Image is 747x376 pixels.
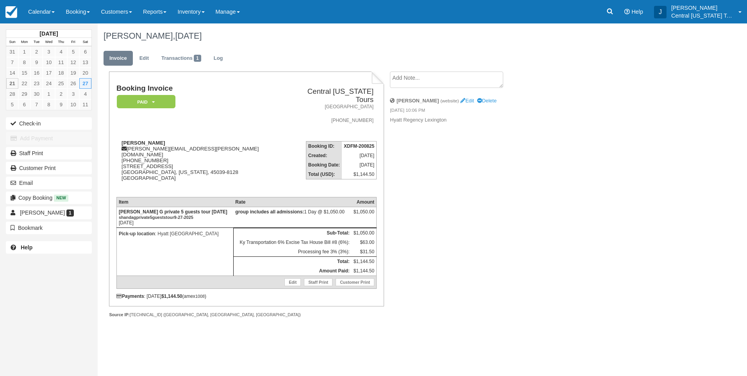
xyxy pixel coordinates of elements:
a: 11 [79,99,91,110]
a: 28 [6,89,18,99]
h1: Booking Invoice [116,84,288,93]
td: 1 Day @ $1,050.00 [233,207,351,228]
a: 3 [43,47,55,57]
th: Created: [306,151,342,160]
a: 6 [18,99,30,110]
td: $1,144.50 [352,257,377,267]
a: 8 [43,99,55,110]
em: [DATE] 10:06 PM [390,107,522,116]
a: 8 [18,57,30,68]
a: 3 [67,89,79,99]
a: 20 [79,68,91,78]
p: Central [US_STATE] Tours [671,12,734,20]
p: : Hyatt [GEOGRAPHIC_DATA] [119,230,231,238]
button: Add Payment [6,132,92,145]
th: Wed [43,38,55,47]
strong: [PERSON_NAME] G private 5 guests tour [DATE] [119,209,227,220]
td: [DATE] [342,151,377,160]
div: : [DATE] (amex ) [116,294,377,299]
a: 7 [30,99,43,110]
a: [PERSON_NAME] 1 [6,206,92,219]
a: Customer Print [6,162,92,174]
th: Amount Paid: [233,266,351,276]
a: 4 [79,89,91,99]
strong: Source IP: [109,312,130,317]
a: 9 [30,57,43,68]
a: 15 [18,68,30,78]
a: 5 [67,47,79,57]
strong: [PERSON_NAME] [397,98,439,104]
td: [DATE] [116,207,233,228]
div: $1,050.00 [354,209,374,221]
a: 19 [67,68,79,78]
td: $1,144.50 [352,266,377,276]
button: Copy Booking New [6,192,92,204]
a: 12 [67,57,79,68]
a: 14 [6,68,18,78]
a: 13 [79,57,91,68]
strong: Pick-up location [119,231,155,236]
span: 1 [66,209,74,217]
a: 23 [30,78,43,89]
a: Edit [134,51,155,66]
address: [GEOGRAPHIC_DATA] [PHONE_NUMBER] [291,104,374,124]
th: Booking Date: [306,160,342,170]
a: 25 [55,78,67,89]
a: 7 [6,57,18,68]
th: Thu [55,38,67,47]
a: 1 [43,89,55,99]
a: 2 [55,89,67,99]
th: Sub-Total: [233,228,351,238]
a: Edit [460,98,474,104]
span: 1 [194,55,201,62]
th: Total: [233,257,351,267]
small: shandagprivate5gueststour9-27-2025 [119,215,193,220]
div: [TECHNICAL_ID] ([GEOGRAPHIC_DATA], [GEOGRAPHIC_DATA], [GEOGRAPHIC_DATA]) [109,312,384,318]
a: Transactions1 [155,51,207,66]
a: 5 [6,99,18,110]
div: [PERSON_NAME][EMAIL_ADDRESS][PERSON_NAME][DOMAIN_NAME] [PHONE_NUMBER] [STREET_ADDRESS] [GEOGRAPHI... [116,140,288,191]
th: Mon [18,38,30,47]
h1: [PERSON_NAME], [104,31,652,41]
span: [PERSON_NAME] [20,209,65,216]
small: 1008 [195,294,205,299]
a: 11 [55,57,67,68]
strong: group includes all admissions [235,209,304,215]
a: 27 [79,78,91,89]
p: [PERSON_NAME] [671,4,734,12]
th: Fri [67,38,79,47]
span: New [54,195,68,201]
td: $1,050.00 [352,228,377,238]
strong: [DATE] [39,30,58,37]
button: Check-in [6,117,92,130]
th: Tue [30,38,43,47]
a: 4 [55,47,67,57]
td: $63.00 [352,238,377,247]
a: Customer Print [336,278,374,286]
strong: [PERSON_NAME] [122,140,165,146]
a: Delete [477,98,497,104]
div: J [654,6,667,18]
th: Rate [233,197,351,207]
a: 31 [6,47,18,57]
b: Help [21,244,32,251]
span: Help [631,9,643,15]
a: Edit [284,278,301,286]
h2: Central [US_STATE] Tours [291,88,374,104]
a: 24 [43,78,55,89]
a: 22 [18,78,30,89]
th: Sun [6,38,18,47]
a: 30 [30,89,43,99]
small: (website) [440,98,459,103]
a: 26 [67,78,79,89]
p: Hyatt Regency Lexington [390,116,522,124]
a: 10 [67,99,79,110]
td: $31.50 [352,247,377,257]
th: Amount [352,197,377,207]
a: 2 [30,47,43,57]
td: [DATE] [342,160,377,170]
th: Item [116,197,233,207]
th: Sat [79,38,91,47]
a: 6 [79,47,91,57]
a: Paid [116,95,173,109]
